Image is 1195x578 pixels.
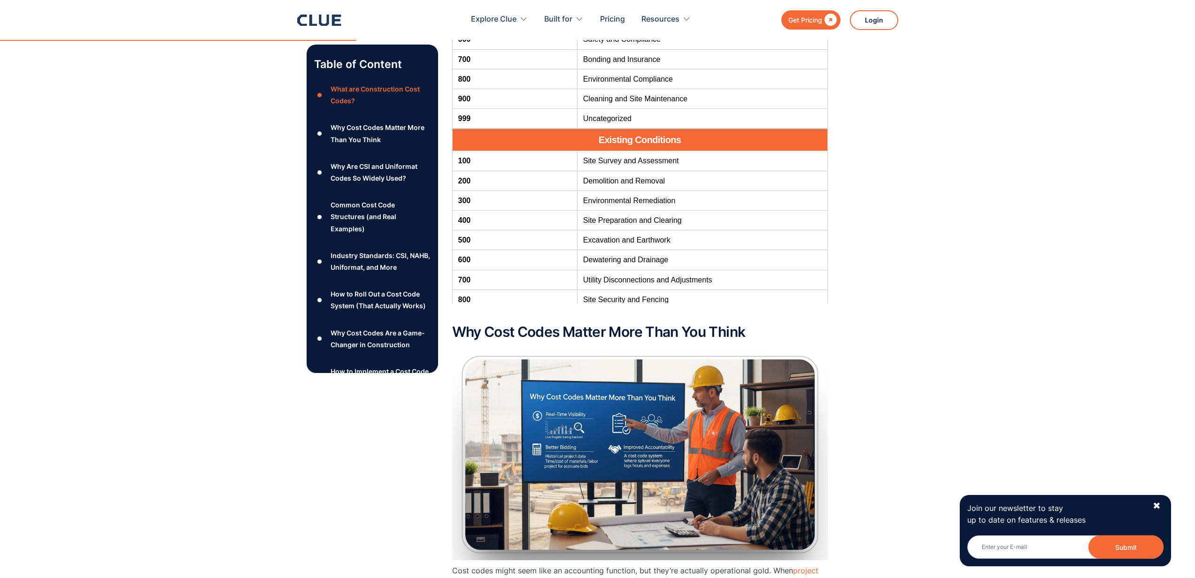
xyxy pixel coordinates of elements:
[314,254,325,268] div: ●
[452,210,577,230] td: 400
[967,535,1164,559] input: Enter your E-mail
[544,5,584,34] div: Built for
[452,49,577,69] td: 700
[314,199,431,235] a: ●Common Cost Code Structures (and Real Examples)
[452,289,577,309] td: 800
[314,83,431,106] a: ●What are Construction Cost Codes?
[314,293,325,307] div: ●
[452,270,577,289] td: 700
[314,127,325,141] div: ●
[314,122,431,145] a: ●Why Cost Codes Matter More Than You Think
[577,89,827,108] td: Cleaning and Site Maintenance
[314,165,325,179] div: ●
[641,5,679,34] div: Resources
[452,324,828,340] h2: Why Cost Codes Matter More Than You Think
[822,14,837,26] div: 
[577,270,827,289] td: Utility Disconnections and Adjustments
[1153,500,1161,512] div: ✖
[314,250,431,273] a: ●Industry Standards: CSI, NAHB, Uniformat, and More
[331,327,430,350] div: Why Cost Codes Are a Game-Changer in Construction
[577,190,827,210] td: Environmental Remediation
[331,365,430,401] div: How to Implement a Cost Code Tracking System (That Actually Works)
[452,69,577,89] td: 800
[577,69,827,89] td: Environmental Compliance
[577,49,827,69] td: Bonding and Insurance
[331,288,430,312] div: How to Roll Out a Cost Code System (That Actually Works)
[577,230,827,250] td: Excavation and Earthwork
[314,88,325,102] div: ●
[544,5,572,34] div: Built for
[788,14,822,26] div: Get Pricing
[452,171,577,190] td: 200
[452,89,577,108] td: 900
[577,210,827,230] td: Site Preparation and Clearing
[331,250,430,273] div: Industry Standards: CSI, NAHB, Uniformat, and More
[577,289,827,309] td: Site Security and Fencing
[314,57,431,72] p: Table of Content
[452,129,828,151] h2: Existing Conditions
[314,160,431,184] a: ●Why Are CSI and Uniformat Codes So Widely Used?
[641,5,691,34] div: Resources
[967,502,1144,526] p: Join our newsletter to stay up to date on features & releases
[314,288,431,312] a: ●How to Roll Out a Cost Code System (That Actually Works)
[314,210,325,224] div: ●
[331,199,430,235] div: Common Cost Code Structures (and Real Examples)
[452,190,577,210] td: 300
[331,83,430,106] div: What are Construction Cost Codes?
[452,230,577,250] td: 500
[781,10,840,30] a: Get Pricing
[314,327,431,350] a: ●Why Cost Codes Are a Game-Changer in Construction
[452,250,577,270] td: 600
[1088,535,1164,559] button: Submit
[577,109,827,129] td: Uncategorized
[850,10,898,30] a: Login
[577,250,827,270] td: Dewatering and Drainage
[452,349,828,560] img: Construction manager presenting key benefits of cost codes to the team with a site backdrop.
[471,5,517,34] div: Explore Clue
[331,122,430,145] div: Why Cost Codes Matter More Than You Think
[452,109,577,129] td: 999
[471,5,528,34] div: Explore Clue
[314,332,325,346] div: ●
[331,160,430,184] div: Why Are CSI and Uniformat Codes So Widely Used?
[452,151,577,171] td: 100
[452,303,828,315] p: ‍
[600,5,625,34] a: Pricing
[577,171,827,190] td: Demolition and Removal
[577,151,827,171] td: Site Survey and Assessment
[314,365,431,401] a: ●How to Implement a Cost Code Tracking System (That Actually Works)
